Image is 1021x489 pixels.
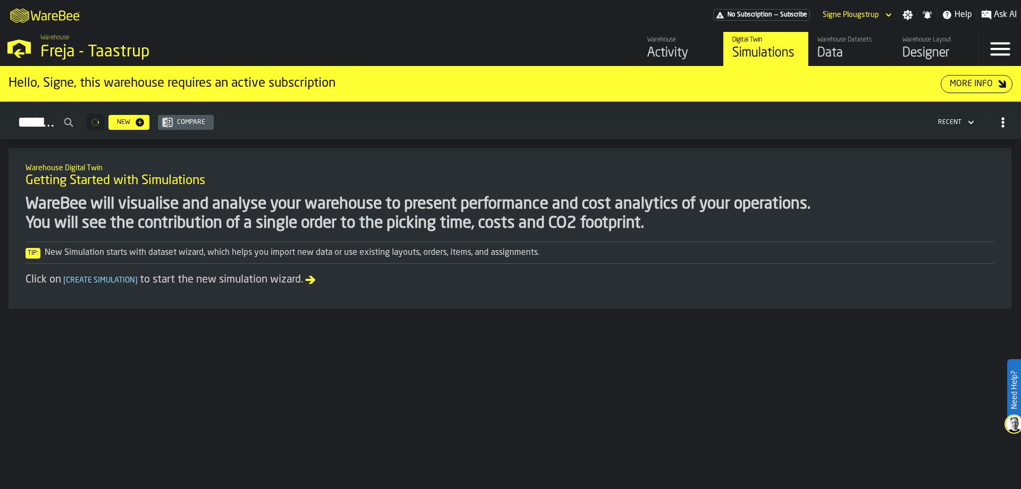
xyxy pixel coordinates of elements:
[647,36,715,44] div: Warehouse
[979,32,1021,66] label: button-toggle-Menu
[955,9,972,21] span: Help
[173,119,210,126] div: Compare
[774,11,778,19] span: —
[808,32,893,66] a: link-to-/wh/i/36c4991f-68ef-4ca7-ab45-a2252c911eea/data
[941,75,1012,93] button: button-More Info
[823,11,879,19] div: DropdownMenuValue-Signe Plougstrup
[135,277,138,284] span: ]
[26,272,994,287] div: Click on to start the new simulation wizard.
[9,75,941,92] div: Hello, Signe, this warehouse requires an active subscription
[945,78,997,90] div: More Info
[63,277,66,284] span: [
[713,9,810,21] a: link-to-/wh/i/36c4991f-68ef-4ca7-ab45-a2252c911eea/pricing/
[108,115,149,130] button: button-New
[902,45,970,62] div: Designer
[817,45,885,62] div: Data
[17,156,1003,195] div: title-Getting Started with Simulations
[732,45,800,62] div: Simulations
[82,114,108,131] div: ButtonLoadMore-Loading...-Prev-First-Last
[638,32,723,66] a: link-to-/wh/i/36c4991f-68ef-4ca7-ab45-a2252c911eea/feed/
[938,9,976,21] label: button-toggle-Help
[893,32,978,66] a: link-to-/wh/i/36c4991f-68ef-4ca7-ab45-a2252c911eea/designer
[61,277,140,284] span: Create Simulation
[9,148,1011,309] div: ItemListCard-
[818,9,894,21] div: DropdownMenuValue-Signe Plougstrup
[817,36,885,44] div: Warehouse Datasets
[902,36,970,44] div: Warehouse Layout
[26,195,994,233] div: WareBee will visualise and analyse your warehouse to present performance and cost analytics of yo...
[898,10,917,20] label: button-toggle-Settings
[977,9,1021,21] label: button-toggle-Ask AI
[113,119,135,126] div: New
[780,11,807,19] span: Subscribe
[26,172,205,189] span: Getting Started with Simulations
[713,9,810,21] div: Menu Subscription
[26,162,994,172] h2: Sub Title
[934,116,976,129] div: DropdownMenuValue-4
[938,119,961,126] div: DropdownMenuValue-4
[40,43,328,62] div: Freja - Taastrup
[723,32,808,66] a: link-to-/wh/i/36c4991f-68ef-4ca7-ab45-a2252c911eea/simulations
[994,9,1017,21] span: Ask AI
[26,246,994,259] div: New Simulation starts with dataset wizard, which helps you import new data or use existing layout...
[727,11,772,19] span: No Subscription
[918,10,937,20] label: button-toggle-Notifications
[158,115,214,130] button: button-Compare
[732,36,800,44] div: Digital Twin
[26,248,40,259] span: Tip:
[40,34,69,42] span: Warehouse
[647,45,715,62] div: Activity
[1008,360,1020,420] label: Need Help?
